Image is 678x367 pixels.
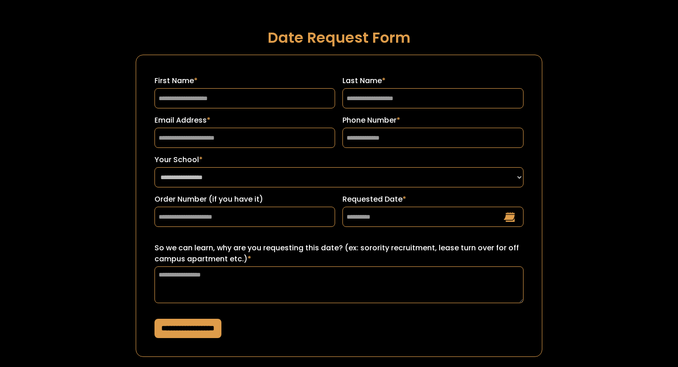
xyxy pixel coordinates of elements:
[154,243,524,265] label: So we can learn, why are you requesting this date? (ex: sorority recruitment, lease turn over for...
[342,75,524,86] label: Last Name
[342,115,524,126] label: Phone Number
[154,154,524,165] label: Your School
[136,29,542,45] h1: Date Request Form
[154,115,336,126] label: Email Address
[154,75,336,86] label: First Name
[136,55,542,357] form: Request a Date Form
[342,194,524,205] label: Requested Date
[154,194,336,205] label: Order Number (if you have it)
